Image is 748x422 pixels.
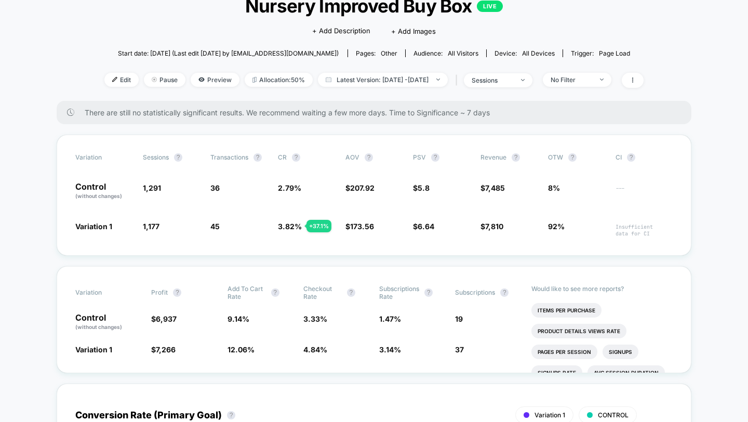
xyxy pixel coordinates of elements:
span: Pause [144,73,185,87]
img: calendar [326,77,331,82]
span: 45 [210,222,220,231]
span: Allocation: 50% [245,73,313,87]
span: Insufficient data for CI [616,223,673,237]
img: rebalance [252,77,257,83]
span: AOV [345,153,359,161]
span: (without changes) [75,193,122,199]
button: ? [173,288,181,297]
span: Variation 1 [535,411,565,419]
span: CR [278,153,287,161]
span: 173.56 [350,222,374,231]
span: Checkout Rate [303,285,342,300]
div: Audience: [413,49,478,57]
span: $ [413,183,430,192]
button: ? [227,411,235,419]
span: Edit [104,73,139,87]
span: Revenue [480,153,506,161]
span: 12.06 % [228,345,255,354]
span: Transactions [210,153,248,161]
span: PSV [413,153,426,161]
span: (without changes) [75,324,122,330]
span: all devices [522,49,555,57]
span: Profit [151,288,168,296]
li: Product Details Views Rate [531,324,626,338]
span: 3.33 % [303,314,327,323]
span: 4.84 % [303,345,327,354]
div: + 37.1 % [306,220,331,232]
span: 7,266 [156,345,176,354]
span: $ [480,222,503,231]
div: No Filter [551,76,592,84]
button: ? [500,288,509,297]
button: ? [271,288,279,297]
span: Sessions [143,153,169,161]
span: 5.8 [418,183,430,192]
img: end [152,77,157,82]
span: Page Load [599,49,630,57]
span: 6,937 [156,314,177,323]
span: $ [480,183,505,192]
span: 1,291 [143,183,161,192]
span: Latest Version: [DATE] - [DATE] [318,73,448,87]
span: | [453,73,464,88]
span: Subscriptions Rate [379,285,419,300]
button: ? [424,288,433,297]
span: Variation [75,153,132,162]
span: 37 [455,345,464,354]
li: Avg Session Duration [587,365,665,380]
span: Preview [191,73,239,87]
span: 7,485 [485,183,505,192]
span: + Add Images [391,27,436,35]
span: + Add Description [312,26,370,36]
img: edit [112,77,117,82]
button: ? [627,153,635,162]
button: ? [174,153,182,162]
button: ? [512,153,520,162]
span: $ [345,183,375,192]
span: All Visitors [448,49,478,57]
p: Control [75,182,132,200]
li: Signups [603,345,638,359]
li: Items Per Purchase [531,303,602,318]
span: Variation [75,285,132,300]
span: CONTROL [598,411,629,419]
button: ? [365,153,373,162]
span: $ [151,314,177,323]
li: Pages Per Session [531,345,597,359]
span: 1.47 % [379,314,401,323]
p: Control [75,313,141,331]
span: 7,810 [485,222,503,231]
span: 19 [455,314,463,323]
p: LIVE [477,1,503,12]
span: 6.64 [418,222,434,231]
img: end [521,79,525,81]
li: Signups Rate [531,365,582,380]
img: end [436,78,440,81]
button: ? [431,153,439,162]
p: Would like to see more reports? [531,285,673,293]
span: Add To Cart Rate [228,285,266,300]
span: 1,177 [143,222,159,231]
div: Pages: [356,49,397,57]
button: ? [347,288,355,297]
button: ? [568,153,577,162]
button: ? [253,153,262,162]
span: Subscriptions [455,288,495,296]
span: Device: [486,49,563,57]
div: Trigger: [571,49,630,57]
span: 8% [548,183,560,192]
span: Variation 1 [75,222,112,231]
span: other [381,49,397,57]
span: CI [616,153,673,162]
span: There are still no statistically significant results. We recommend waiting a few more days . Time... [85,108,671,117]
span: 36 [210,183,220,192]
span: Start date: [DATE] (Last edit [DATE] by [EMAIL_ADDRESS][DOMAIN_NAME]) [118,49,339,57]
span: Variation 1 [75,345,112,354]
div: sessions [472,76,513,84]
span: 3.14 % [379,345,401,354]
img: end [600,78,604,81]
span: 207.92 [350,183,375,192]
span: 2.79 % [278,183,301,192]
span: 92% [548,222,565,231]
span: $ [345,222,374,231]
